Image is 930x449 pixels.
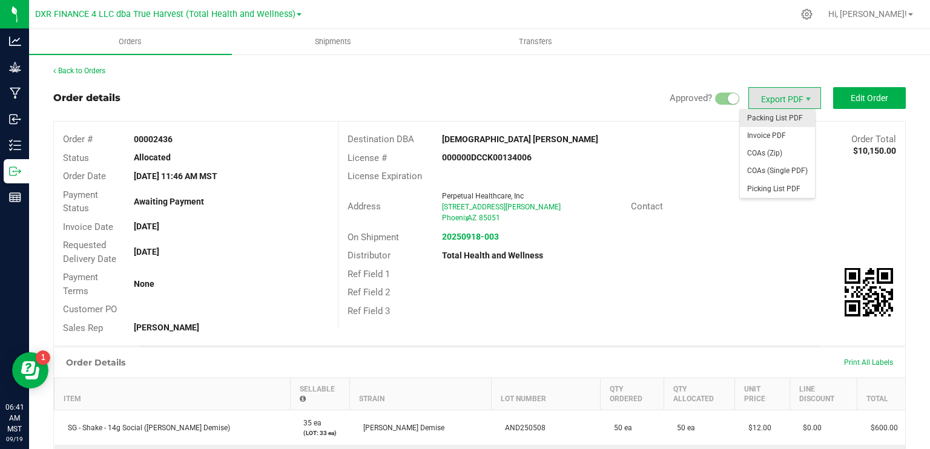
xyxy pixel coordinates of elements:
[851,93,888,103] span: Edit Order
[9,113,21,125] inline-svg: Inbound
[735,378,790,410] th: Unit Price
[35,9,295,19] span: DXR FINANCE 4 LLC dba True Harvest (Total Health and Wellness)
[865,424,898,432] span: $600.00
[9,139,21,151] inline-svg: Inventory
[350,378,492,410] th: Strain
[348,269,390,280] span: Ref Field 1
[467,214,477,222] span: AZ
[671,424,695,432] span: 50 ea
[435,29,638,54] a: Transfers
[601,378,664,410] th: Qty Ordered
[851,134,896,145] span: Order Total
[442,214,469,222] span: Phoenix
[748,87,821,109] li: Export PDF
[36,350,50,365] iframe: Resource center unread badge
[134,247,159,257] strong: [DATE]
[134,323,199,332] strong: [PERSON_NAME]
[442,251,543,260] strong: Total Health and Wellness
[740,110,815,127] li: Packing List PDF
[833,87,906,109] button: Edit Order
[740,145,815,162] li: COAs (Zip)
[357,424,444,432] span: [PERSON_NAME] Demise
[134,197,204,206] strong: Awaiting Payment
[740,162,815,180] li: COAs (Single PDF)
[857,378,905,410] th: Total
[9,87,21,99] inline-svg: Manufacturing
[466,214,467,222] span: ,
[63,240,116,264] span: Requested Delivery Date
[492,378,601,410] th: Lot Number
[790,378,857,410] th: Line Discount
[134,279,154,289] strong: None
[54,378,291,410] th: Item
[499,424,546,432] span: AND250508
[9,191,21,203] inline-svg: Reports
[5,402,24,434] p: 06:41 AM MST
[134,171,217,181] strong: [DATE] 11:46 AM MST
[63,304,117,315] span: Customer PO
[608,424,632,432] span: 50 ea
[348,134,414,145] span: Destination DBA
[348,287,390,298] span: Ref Field 2
[53,91,120,105] div: Order details
[348,171,422,182] span: License Expiration
[742,424,771,432] span: $12.00
[740,180,815,198] li: Picking List PDF
[63,272,98,297] span: Payment Terms
[5,434,24,444] p: 09/19
[232,29,435,54] a: Shipments
[348,306,390,316] span: Ref Field 3
[53,67,105,75] a: Back to Orders
[9,165,21,177] inline-svg: Outbound
[503,36,569,47] span: Transfers
[9,35,21,47] inline-svg: Analytics
[845,268,893,316] img: Scan me!
[290,378,349,410] th: Sellable
[631,201,663,212] span: Contact
[134,134,173,144] strong: 00002436
[62,424,230,432] span: SG - Shake - 14g Social ([PERSON_NAME] Demise)
[63,323,103,333] span: Sales Rep
[63,221,113,232] span: Invoice Date
[799,8,814,20] div: Manage settings
[442,152,532,162] strong: 000000DCCK00134006
[797,424,822,432] span: $0.00
[63,152,89,163] span: Status
[63,189,98,214] span: Payment Status
[853,146,896,156] strong: $10,150.00
[828,9,907,19] span: Hi, [PERSON_NAME]!
[442,134,598,144] strong: [DEMOGRAPHIC_DATA] [PERSON_NAME]
[12,352,48,388] iframe: Resource center
[297,428,342,438] p: (LOT: 33 ea)
[134,221,159,231] strong: [DATE]
[298,36,368,47] span: Shipments
[29,29,232,54] a: Orders
[297,419,322,427] span: 35 ea
[442,232,499,241] a: 20250918-003
[845,268,893,316] qrcode: 00002436
[348,250,391,261] span: Distributor
[442,203,561,211] span: [STREET_ADDRESS][PERSON_NAME]
[66,358,125,367] h1: Order Details
[479,214,500,222] span: 85051
[348,201,381,212] span: Address
[348,232,399,243] span: On Shipment
[740,127,815,145] li: Invoice PDF
[134,152,171,162] strong: Allocated
[63,171,106,182] span: Order Date
[63,134,93,145] span: Order #
[9,61,21,73] inline-svg: Grow
[670,93,712,103] span: Approved?
[348,152,387,163] span: License #
[664,378,735,410] th: Qty Allocated
[442,192,524,200] span: Perpetual Healthcare, Inc
[102,36,158,47] span: Orders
